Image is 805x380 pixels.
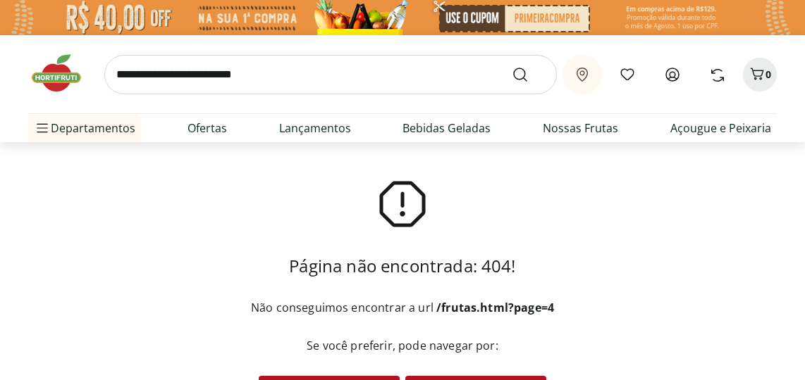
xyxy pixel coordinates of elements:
[34,111,135,145] span: Departamentos
[766,68,771,81] span: 0
[670,120,771,137] a: Açougue e Peixaria
[743,58,777,91] button: Carrinho
[279,120,351,137] a: Lançamentos
[202,338,604,353] p: Se você preferir, pode navegar por:
[28,52,99,94] img: Hortifruti
[34,111,51,145] button: Menu
[289,255,515,277] h3: Página não encontrada: 404!
[436,300,554,315] b: /frutas.html?page=4
[188,120,227,137] a: Ofertas
[512,66,546,83] button: Submit Search
[543,120,618,137] a: Nossas Frutas
[402,120,491,137] a: Bebidas Geladas
[251,300,554,315] p: Não conseguimos encontrar a url
[104,55,557,94] input: search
